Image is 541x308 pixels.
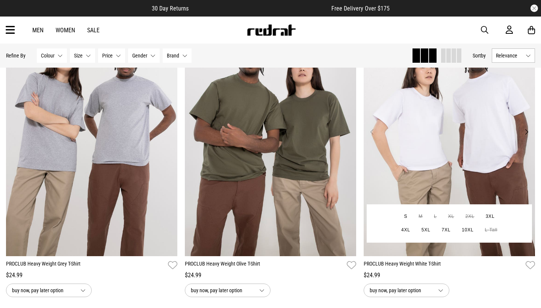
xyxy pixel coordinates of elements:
[413,210,428,223] button: M
[6,271,177,280] div: $24.99
[185,284,270,297] button: buy now, pay later option
[496,53,523,59] span: Relevance
[163,48,192,63] button: Brand
[102,53,113,59] span: Price
[473,51,486,60] button: Sortby
[428,210,442,223] button: L
[185,271,356,280] div: $24.99
[6,260,165,271] a: PROCLUB Heavy Weight Grey T-Shirt
[87,27,100,34] a: Sale
[443,210,460,223] button: XL
[456,223,479,237] button: 10XL
[492,48,535,63] button: Relevance
[370,286,432,295] span: buy now, pay later option
[132,53,147,59] span: Gender
[167,53,179,59] span: Brand
[204,5,316,12] iframe: Customer reviews powered by Trustpilot
[191,286,253,295] span: buy now, pay later option
[37,48,67,63] button: Colour
[6,53,26,59] p: Refine By
[480,210,500,223] button: 3XL
[460,210,480,223] button: 2XL
[32,27,44,34] a: Men
[436,223,456,237] button: 7XL
[56,27,75,34] a: Women
[364,284,449,297] button: buy now, pay later option
[246,24,296,36] img: Redrat logo
[481,53,486,59] span: by
[364,271,535,280] div: $24.99
[331,5,390,12] span: Free Delivery Over $175
[185,260,344,271] a: PROCLUB Heavy Weight Olive T-Shirt
[41,53,54,59] span: Colour
[98,48,125,63] button: Price
[6,17,177,256] img: Proclub Heavy Weight Grey T-shirt in Grey
[479,223,503,237] button: L-Tall
[74,53,83,59] span: Size
[128,48,160,63] button: Gender
[185,17,356,256] img: Proclub Heavy Weight Olive T-shirt in Green
[12,286,74,295] span: buy now, pay later option
[70,48,95,63] button: Size
[522,127,531,136] button: Next
[152,5,189,12] span: 30 Day Returns
[416,223,436,237] button: 5XL
[396,223,416,237] button: 4XL
[364,17,535,256] img: Proclub Heavy Weight White T-shirt in White
[367,127,377,136] button: Previous
[6,284,92,297] button: buy now, pay later option
[364,260,523,271] a: PROCLUB Heavy Weight White T-Shirt
[398,210,413,223] button: S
